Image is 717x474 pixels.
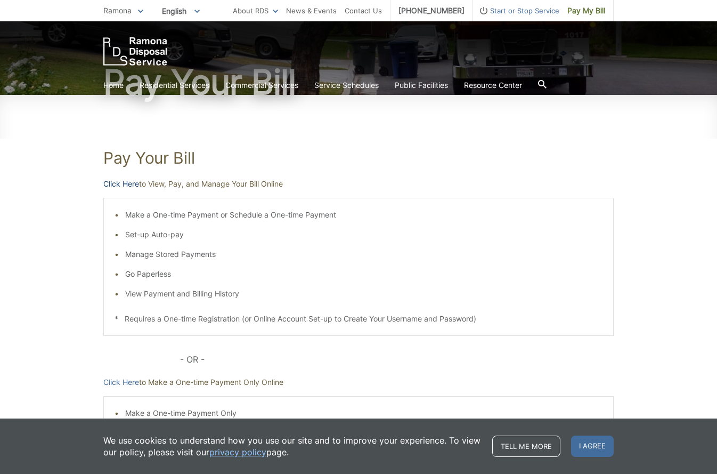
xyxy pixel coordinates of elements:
span: Pay My Bill [567,5,605,17]
a: Click Here [103,178,139,190]
a: Public Facilities [395,79,448,91]
a: News & Events [286,5,337,17]
p: to View, Pay, and Manage Your Bill Online [103,178,614,190]
a: About RDS [233,5,278,17]
a: privacy policy [209,446,266,458]
span: I agree [571,436,614,457]
p: - OR - [180,352,614,367]
li: Make a One-time Payment Only [125,407,602,419]
h1: Pay Your Bill [103,148,614,167]
li: Go Paperless [125,268,602,280]
a: Commercial Services [225,79,298,91]
li: Set-up Auto-pay [125,229,602,240]
a: EDCD logo. Return to the homepage. [103,37,167,66]
h1: Pay Your Bill [103,65,614,99]
a: Service Schedules [314,79,379,91]
a: Resource Center [464,79,522,91]
a: Residential Services [140,79,209,91]
a: Click Here [103,376,139,388]
li: Make a One-time Payment or Schedule a One-time Payment [125,209,602,221]
p: to Make a One-time Payment Only Online [103,376,614,388]
p: * Requires a One-time Registration (or Online Account Set-up to Create Your Username and Password) [115,313,602,325]
a: Contact Us [345,5,382,17]
li: View Payment and Billing History [125,288,602,300]
li: Manage Stored Payments [125,248,602,260]
span: Ramona [103,6,132,15]
span: English [154,2,208,20]
a: Home [103,79,124,91]
p: We use cookies to understand how you use our site and to improve your experience. To view our pol... [103,435,482,458]
a: Tell me more [492,436,560,457]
